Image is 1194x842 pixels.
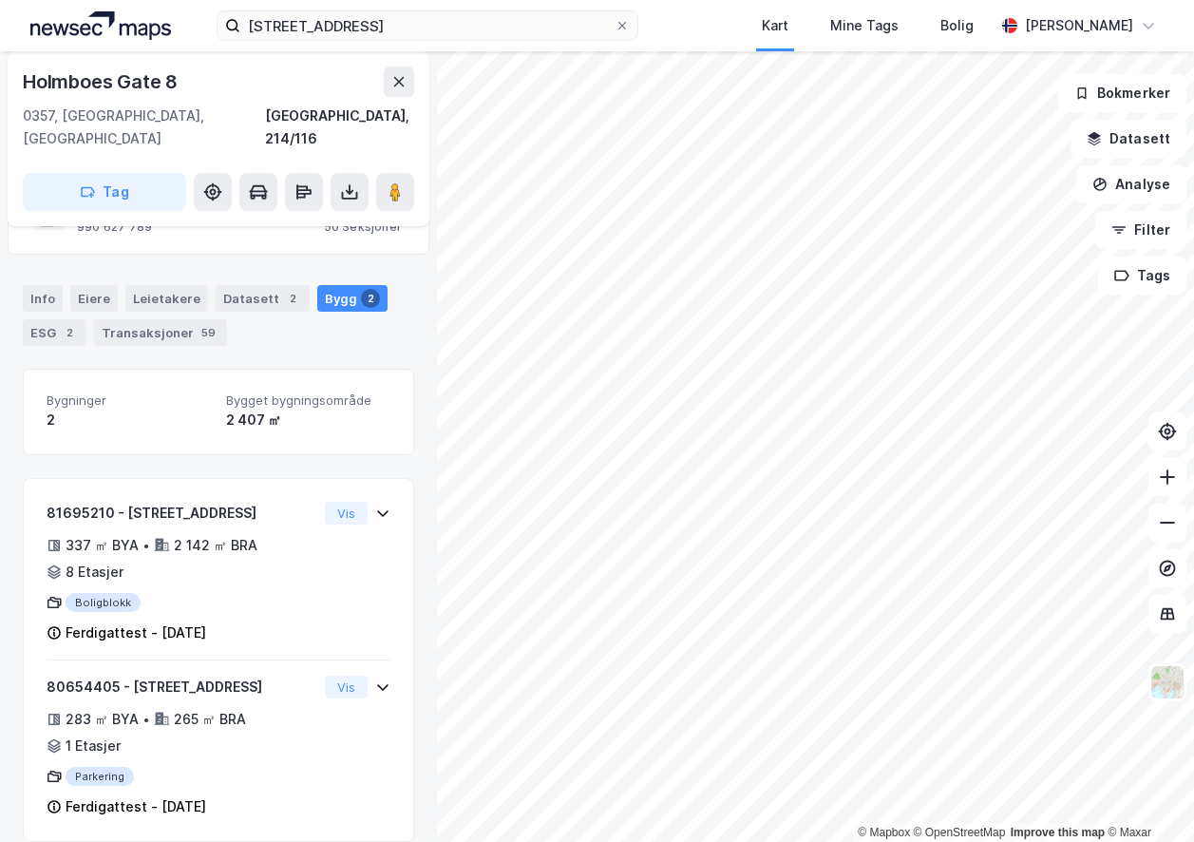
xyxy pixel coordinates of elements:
[226,392,390,409] span: Bygget bygningsområde
[174,708,246,731] div: 265 ㎡ BRA
[1099,751,1194,842] div: Kontrollprogram for chat
[66,534,139,557] div: 337 ㎡ BYA
[361,289,380,308] div: 2
[1011,826,1105,839] a: Improve this map
[762,14,788,37] div: Kart
[240,11,615,40] input: Søk på adresse, matrikkel, gårdeiere, leietakere eller personer
[1025,14,1133,37] div: [PERSON_NAME]
[47,676,317,698] div: 80654405 - [STREET_ADDRESS]
[198,323,219,342] div: 59
[23,319,86,346] div: ESG
[66,622,206,644] div: Ferdigattest - [DATE]
[23,67,181,97] div: Holmboes Gate 8
[216,285,310,312] div: Datasett
[66,561,123,584] div: 8 Etasjer
[142,538,150,553] div: •
[1076,165,1186,203] button: Analyse
[66,735,121,757] div: 1 Etasjer
[70,285,118,312] div: Eiere
[47,409,211,431] div: 2
[174,534,257,557] div: 2 142 ㎡ BRA
[23,105,265,150] div: 0357, [GEOGRAPHIC_DATA], [GEOGRAPHIC_DATA]
[858,826,910,839] a: Mapbox
[1099,751,1194,842] iframe: Chat Widget
[60,323,79,342] div: 2
[30,11,171,40] img: logo.a4113a55bc3d86da70a041830d287a7e.svg
[66,795,206,818] div: Ferdigattest - [DATE]
[1095,211,1186,249] button: Filter
[1058,74,1186,112] button: Bokmerker
[47,502,317,525] div: 81695210 - [STREET_ADDRESS]
[125,285,208,312] div: Leietakere
[77,220,152,235] div: 990 627 789
[914,826,1006,839] a: OpenStreetMap
[324,220,402,235] div: 50 Seksjoner
[325,676,368,698] button: Vis
[23,285,63,312] div: Info
[940,14,974,37] div: Bolig
[317,285,388,312] div: Bygg
[94,319,227,346] div: Transaksjoner
[226,409,390,431] div: 2 407 ㎡
[142,712,150,727] div: •
[325,502,368,525] button: Vis
[283,289,302,308] div: 2
[830,14,899,37] div: Mine Tags
[1149,664,1185,700] img: Z
[66,708,139,731] div: 283 ㎡ BYA
[1071,120,1186,158] button: Datasett
[47,392,211,409] span: Bygninger
[1098,257,1186,295] button: Tags
[265,105,414,150] div: [GEOGRAPHIC_DATA], 214/116
[23,173,186,211] button: Tag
